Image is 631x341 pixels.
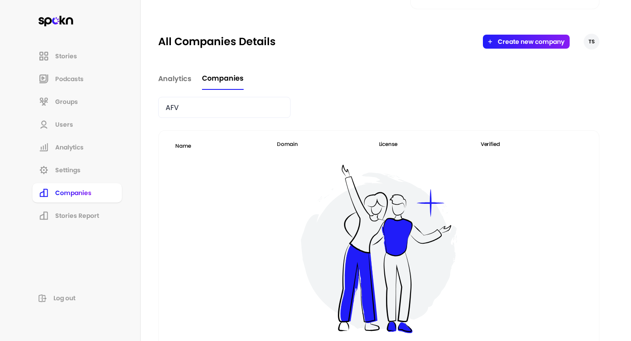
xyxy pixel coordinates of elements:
a: Groups [32,91,123,112]
input: Search [158,97,291,118]
a: Companies [202,68,244,90]
span: Companies [202,73,244,84]
span: Podcasts [55,75,84,83]
button: Create new company [498,38,564,45]
a: Podcasts [32,68,123,89]
button: TS [584,34,599,50]
span: License [379,140,481,151]
a: Stories Report [32,205,123,226]
a: Analytics [158,68,191,90]
span: Log out [53,294,75,302]
span: Groups [55,97,78,106]
img: empty [295,165,463,333]
a: Companies [32,182,123,203]
span: Users [55,120,73,129]
span: TS [588,38,595,45]
span: Settings [55,166,81,174]
span: Companies [55,188,92,197]
a: Users [32,114,123,135]
a: Settings [32,160,123,181]
span: Analytics [158,74,191,84]
span: Stories Report [55,211,99,220]
button: Log out [32,290,123,306]
span: Stories [55,52,77,60]
a: Analytics [32,137,123,158]
span: Analytics [55,143,84,152]
a: Stories [32,46,123,67]
h2: All Companies Details [158,35,276,49]
span: Domain [277,140,379,151]
span: Name [175,142,191,149]
span: Verified [481,140,582,151]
